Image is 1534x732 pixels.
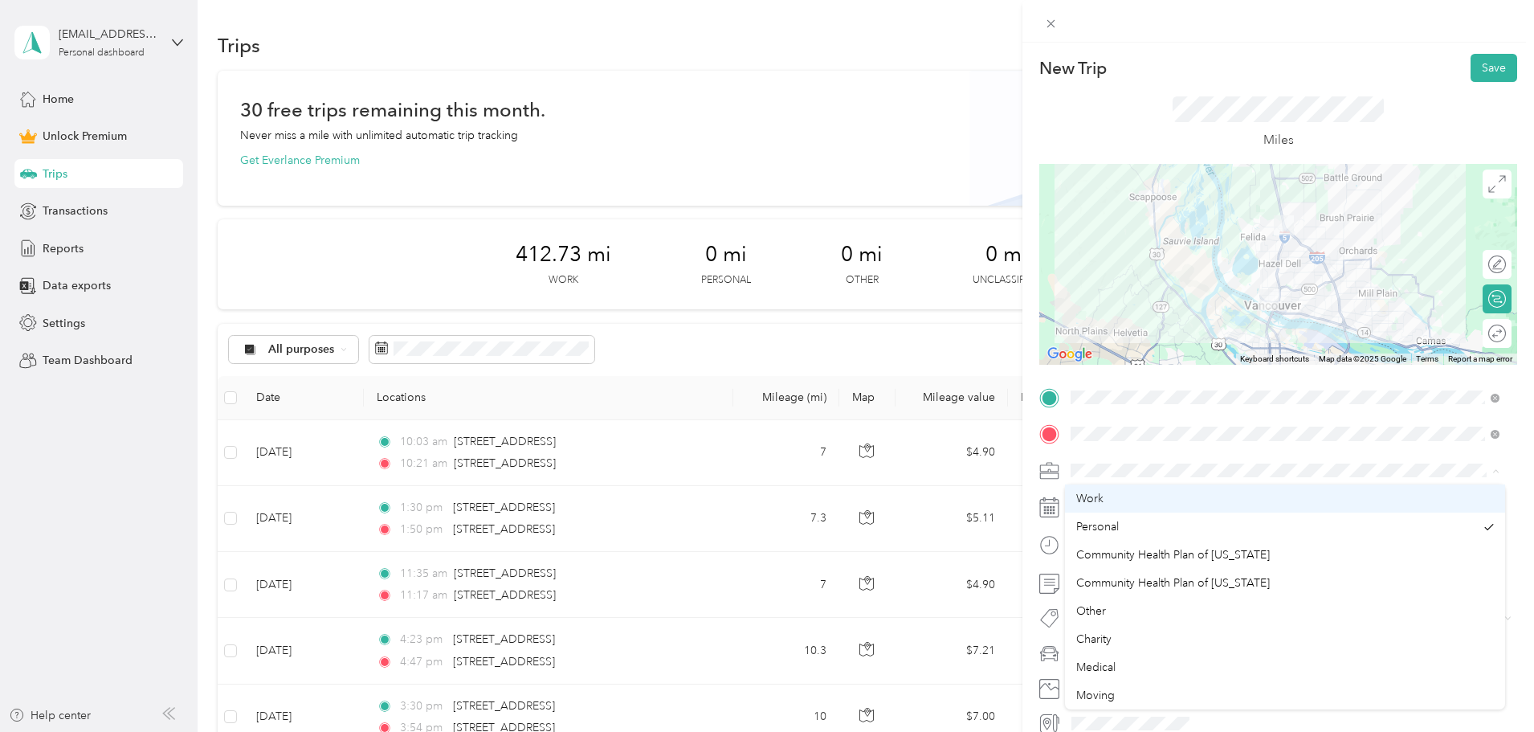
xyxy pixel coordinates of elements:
[1263,130,1294,150] p: Miles
[1444,642,1534,732] iframe: Everlance-gr Chat Button Frame
[1076,492,1104,505] span: Work
[1319,354,1406,363] span: Map data ©2025 Google
[1416,354,1438,363] a: Terms (opens in new tab)
[1043,344,1096,365] img: Google
[1043,344,1096,365] a: Open this area in Google Maps (opens a new window)
[1076,576,1270,590] span: Community Health Plan of [US_STATE]
[1076,604,1106,618] span: Other
[1039,57,1107,80] p: New Trip
[1076,689,1115,702] span: Moving
[1448,354,1512,363] a: Report a map error
[1076,520,1119,534] span: Personal
[1076,548,1270,562] span: Community Health Plan of [US_STATE]
[1240,354,1309,365] button: Keyboard shortcuts
[1076,632,1112,646] span: Charity
[1076,660,1116,674] span: Medical
[1471,54,1517,82] button: Save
